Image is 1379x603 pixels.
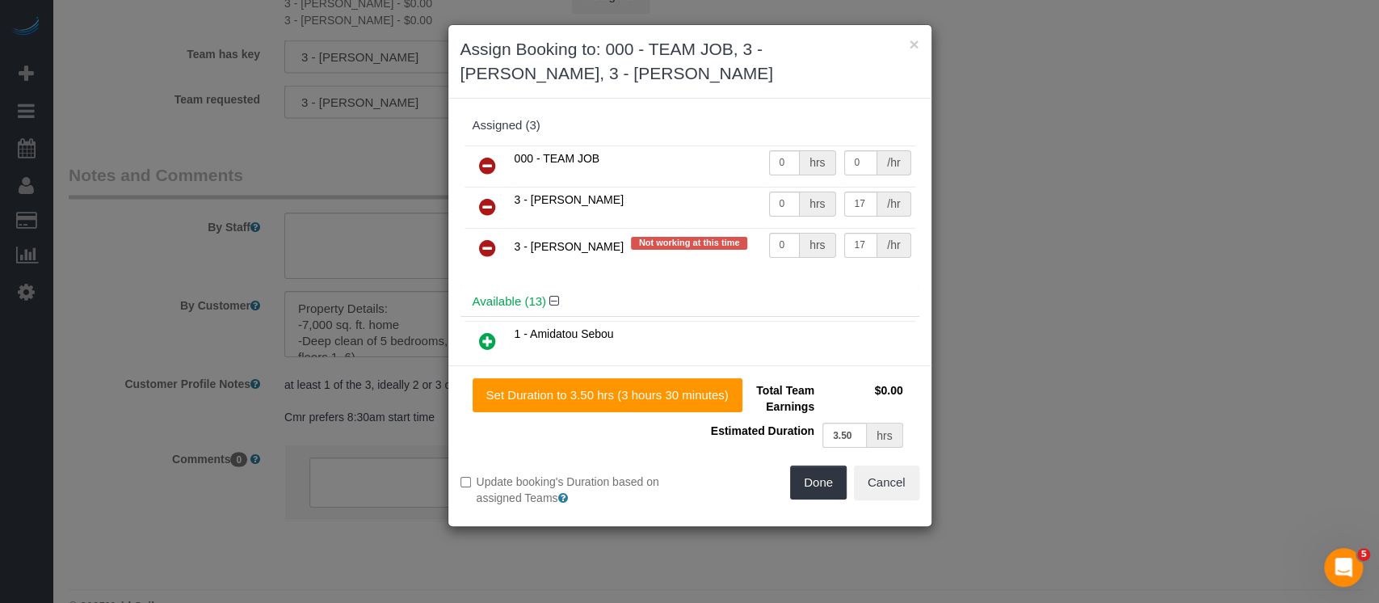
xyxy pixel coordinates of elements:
[877,192,910,217] div: /hr
[1357,548,1370,561] span: 5
[460,474,678,506] label: Update booking's Duration based on assigned Teams
[473,295,907,309] h4: Available (13)
[515,152,600,165] span: 000 - TEAM JOB
[473,119,907,133] div: Assigned (3)
[800,233,835,258] div: hrs
[1324,548,1363,587] iframe: Intercom live chat
[800,192,835,217] div: hrs
[877,150,910,175] div: /hr
[909,36,919,53] button: ×
[867,423,902,448] div: hrs
[790,466,847,500] button: Done
[515,239,624,252] span: 3 - [PERSON_NAME]
[854,466,919,500] button: Cancel
[702,378,818,419] td: Total Team Earnings
[473,378,742,412] button: Set Duration to 3.50 hrs (3 hours 30 minutes)
[800,150,835,175] div: hrs
[877,233,910,258] div: /hr
[711,424,814,437] span: Estimated Duration
[631,237,748,250] span: Not working at this time
[515,327,614,340] span: 1 - Amidatou Sebou
[460,477,471,487] input: Update booking's Duration based on assigned Teams
[818,378,907,419] td: $0.00
[515,193,624,206] span: 3 - [PERSON_NAME]
[460,37,919,86] h3: Assign Booking to: 000 - TEAM JOB, 3 - [PERSON_NAME], 3 - [PERSON_NAME]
